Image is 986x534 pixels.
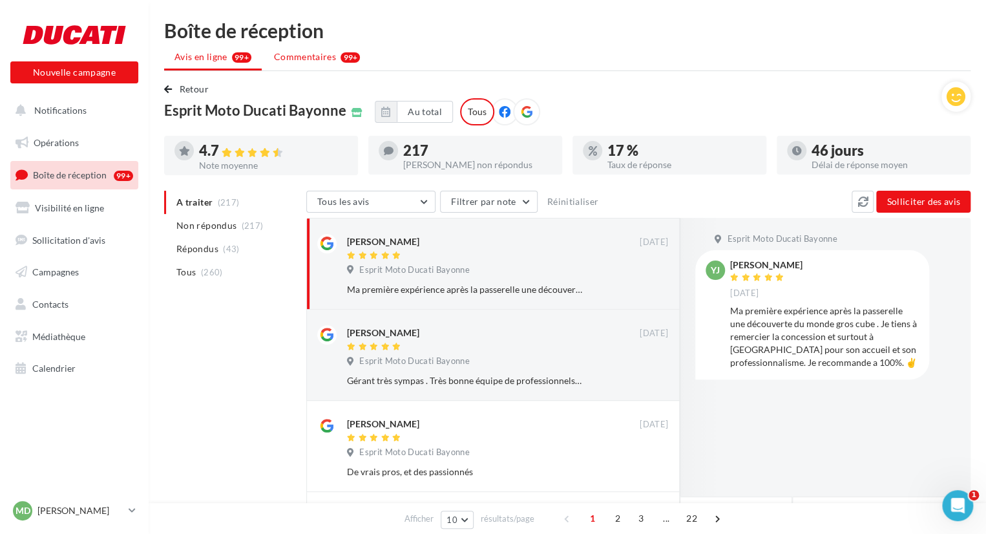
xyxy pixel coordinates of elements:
[446,515,457,525] span: 10
[969,490,979,500] span: 1
[8,323,141,350] a: Médiathèque
[114,171,133,181] div: 99+
[942,490,973,521] iframe: Intercom live chat
[10,61,138,83] button: Nouvelle campagne
[34,105,87,116] span: Notifications
[8,355,141,382] a: Calendrier
[8,129,141,156] a: Opérations
[631,508,651,529] span: 3
[440,191,538,213] button: Filtrer par note
[199,144,348,158] div: 4.7
[274,50,336,63] span: Commentaires
[32,363,76,374] span: Calendrier
[341,52,360,63] div: 99+
[640,419,668,431] span: [DATE]
[199,161,348,170] div: Note moyenne
[607,160,756,169] div: Taux de réponse
[8,259,141,286] a: Campagnes
[8,161,141,189] a: Boîte de réception99+
[180,83,209,94] span: Retour
[164,103,346,118] span: Esprit Moto Ducati Bayonne
[10,498,138,523] a: MD [PERSON_NAME]
[607,144,756,158] div: 17 %
[164,81,214,97] button: Retour
[8,291,141,318] a: Contacts
[8,97,136,124] button: Notifications
[397,101,453,123] button: Au total
[441,511,474,529] button: 10
[347,418,419,431] div: [PERSON_NAME]
[876,191,970,213] button: Solliciter des avis
[542,194,604,209] button: Réinitialiser
[32,331,85,342] span: Médiathèque
[8,195,141,222] a: Visibilité en ligne
[640,237,668,248] span: [DATE]
[347,374,584,387] div: Gérant très sympas . Très bonne équipe de professionnels👏👏👏 (mention spéciale à [PERSON_NAME] ! 😉...
[680,497,792,518] button: Modèle de réponse
[33,169,107,180] span: Boîte de réception
[359,447,469,458] span: Esprit Moto Ducati Bayonne
[32,234,105,245] span: Sollicitation d'avis
[359,264,469,276] span: Esprit Moto Ducati Bayonne
[35,202,104,213] span: Visibilité en ligne
[711,264,720,277] span: YJ
[16,504,30,517] span: MD
[582,508,603,529] span: 1
[32,299,68,310] span: Contacts
[347,283,584,296] div: Ma première expérience après la passerelle une découverte du monde gros cube . Je tiens à remerci...
[460,98,494,125] div: Tous
[375,101,453,123] button: Au total
[242,220,264,231] span: (217)
[176,219,236,232] span: Non répondus
[201,267,223,277] span: (260)
[730,261,802,270] div: [PERSON_NAME]
[223,244,239,254] span: (43)
[347,465,584,478] div: De vrais pros, et des passionnés
[347,326,419,339] div: [PERSON_NAME]
[164,21,970,40] div: Boîte de réception
[403,160,552,169] div: [PERSON_NAME] non répondus
[640,328,668,339] span: [DATE]
[403,144,552,158] div: 217
[306,191,435,213] button: Tous les avis
[404,513,434,525] span: Afficher
[347,235,419,248] div: [PERSON_NAME]
[727,233,837,245] span: Esprit Moto Ducati Bayonne
[656,508,677,529] span: ...
[681,508,702,529] span: 22
[37,504,123,517] p: [PERSON_NAME]
[730,288,759,299] span: [DATE]
[8,227,141,254] a: Sollicitation d'avis
[176,266,196,279] span: Tous
[812,160,960,169] div: Délai de réponse moyen
[32,266,79,277] span: Campagnes
[730,304,919,369] div: Ma première expérience après la passerelle une découverte du monde gros cube . Je tiens à remerci...
[812,144,960,158] div: 46 jours
[317,196,370,207] span: Tous les avis
[176,242,218,255] span: Répondus
[481,513,534,525] span: résultats/page
[607,508,628,529] span: 2
[359,356,469,367] span: Esprit Moto Ducati Bayonne
[34,137,79,148] span: Opérations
